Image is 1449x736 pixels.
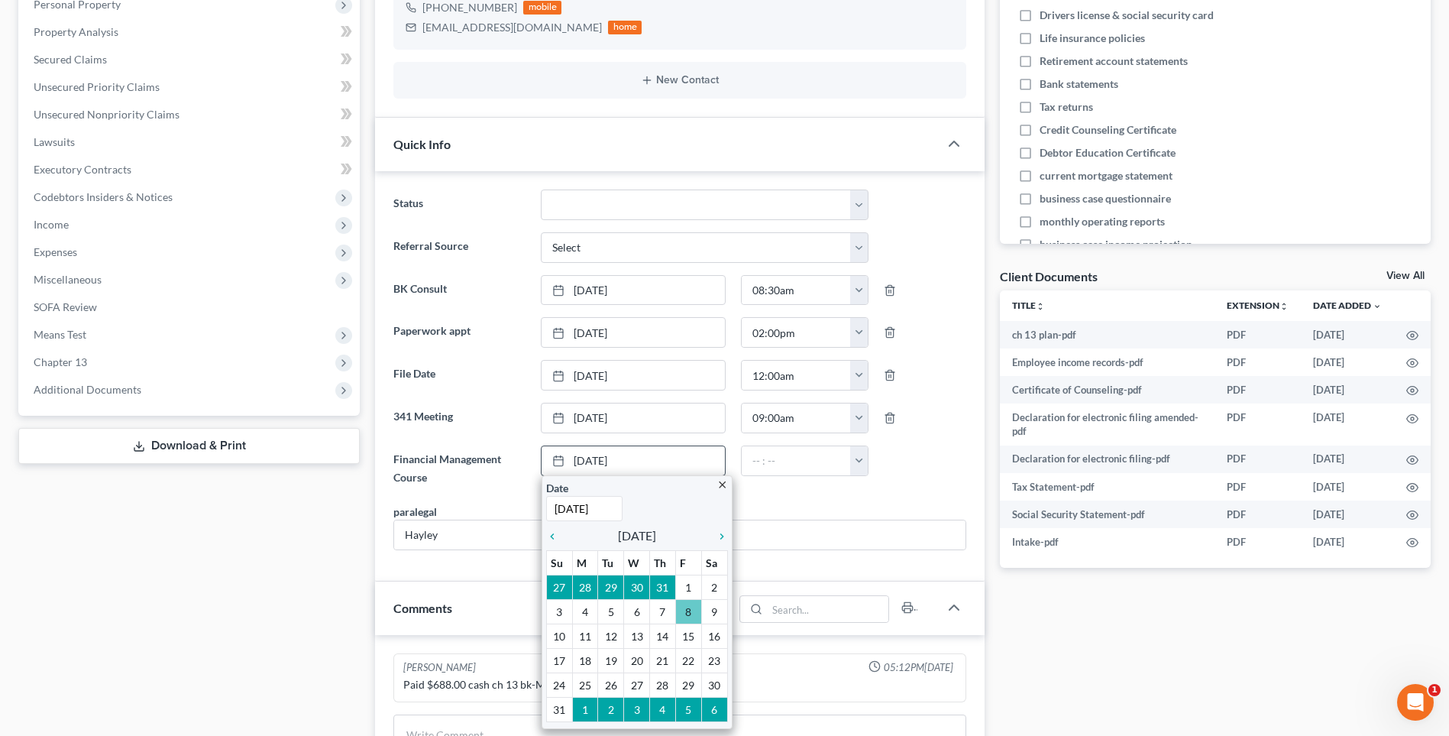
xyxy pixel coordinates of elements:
[1000,268,1098,284] div: Client Documents
[34,245,77,258] span: Expenses
[386,317,532,348] label: Paperwork appt
[1215,528,1301,556] td: PDF
[1279,302,1289,311] i: unfold_more
[1313,300,1382,311] a: Date Added expand_more
[675,599,701,624] td: 8
[546,697,572,721] td: 31
[21,128,360,156] a: Lawsuits
[701,673,727,697] td: 30
[1000,321,1215,349] td: ch 13 plan-pdf
[1040,191,1171,206] span: business case questionnaire
[546,496,623,521] input: 1/1/2013
[598,648,624,673] td: 19
[386,232,532,263] label: Referral Source
[608,21,642,34] div: home
[1040,99,1093,115] span: Tax returns
[572,624,598,648] td: 11
[618,527,656,545] span: [DATE]
[675,673,701,697] td: 29
[1215,404,1301,446] td: PDF
[624,648,650,673] td: 20
[1215,446,1301,473] td: PDF
[1386,271,1425,281] a: View All
[1215,376,1301,404] td: PDF
[701,697,727,721] td: 6
[546,575,572,599] td: 27
[716,475,728,493] a: close
[34,108,180,121] span: Unsecured Nonpriority Claims
[675,624,701,648] td: 15
[403,660,476,675] div: [PERSON_NAME]
[34,163,131,176] span: Executory Contracts
[742,318,851,347] input: -- : --
[1040,214,1165,229] span: monthly operating reports
[650,697,676,721] td: 4
[598,599,624,624] td: 5
[546,530,566,543] i: chevron_left
[701,550,727,575] th: Sa
[1036,302,1045,311] i: unfold_more
[650,550,676,575] th: Th
[1000,528,1215,556] td: Intake-pdf
[624,599,650,624] td: 6
[542,404,725,433] a: [DATE]
[1000,376,1215,404] td: Certificate of Counseling-pdf
[1428,684,1441,696] span: 1
[21,73,360,101] a: Unsecured Priority Claims
[624,697,650,721] td: 3
[598,697,624,721] td: 2
[884,660,953,675] span: 05:12PM[DATE]
[572,673,598,697] td: 25
[1000,501,1215,528] td: Social Security Statement-pdf
[1215,321,1301,349] td: PDF
[675,697,701,721] td: 5
[1012,300,1045,311] a: Titleunfold_more
[34,218,69,231] span: Income
[1040,122,1176,138] span: Credit Counseling Certificate
[572,697,598,721] td: 1
[34,53,107,66] span: Secured Claims
[542,276,725,305] a: [DATE]
[1227,300,1289,311] a: Extensionunfold_more
[1040,76,1118,92] span: Bank statements
[1040,168,1172,183] span: current mortgage statement
[624,550,650,575] th: W
[21,46,360,73] a: Secured Claims
[386,275,532,306] label: BK Consult
[675,575,701,599] td: 1
[1040,237,1192,252] span: business case income projection
[1301,473,1394,501] td: [DATE]
[624,624,650,648] td: 13
[701,648,727,673] td: 23
[742,404,851,433] input: -- : --
[1215,349,1301,376] td: PDF
[386,403,532,433] label: 341 Meeting
[546,599,572,624] td: 3
[546,648,572,673] td: 17
[1040,145,1176,160] span: Debtor Education Certificate
[1301,404,1394,446] td: [DATE]
[1397,684,1434,721] iframe: Intercom live chat
[701,599,727,624] td: 9
[1040,31,1145,46] span: Life insurance policies
[34,328,86,341] span: Means Test
[542,446,725,475] a: [DATE]
[624,673,650,697] td: 27
[21,101,360,128] a: Unsecured Nonpriority Claims
[572,575,598,599] td: 28
[1040,53,1188,69] span: Retirement account statements
[393,137,451,151] span: Quick Info
[21,18,360,46] a: Property Analysis
[546,527,566,545] a: chevron_left
[708,530,728,543] i: chevron_right
[1000,473,1215,501] td: Tax Statement-pdf
[701,624,727,648] td: 16
[572,648,598,673] td: 18
[34,190,173,203] span: Codebtors Insiders & Notices
[34,383,141,396] span: Additional Documents
[386,190,532,220] label: Status
[1040,8,1214,23] span: Drivers license & social security card
[546,480,568,496] label: Date
[708,527,728,545] a: chevron_right
[650,575,676,599] td: 31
